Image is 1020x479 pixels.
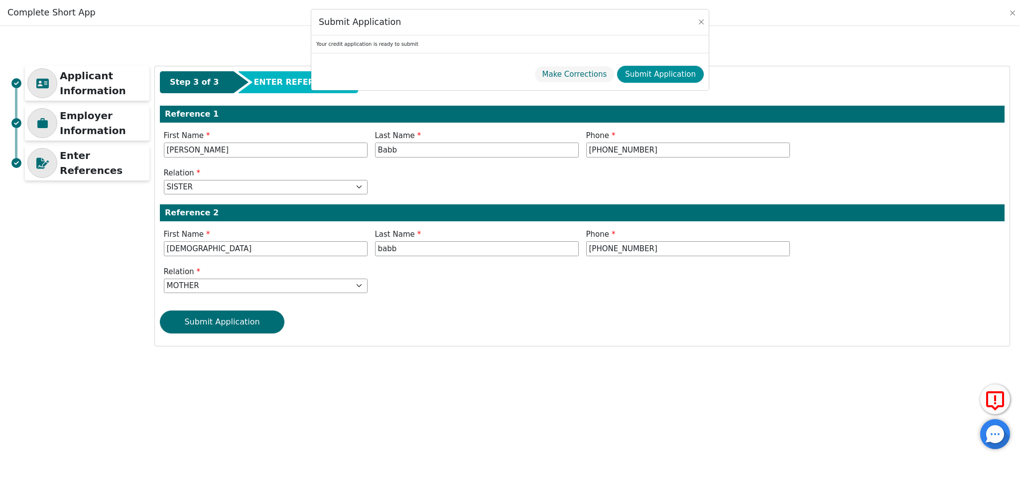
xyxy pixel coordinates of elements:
button: Submit Application [617,66,704,83]
button: Report Error to FCC [980,384,1010,414]
h3: Submit Application [319,17,401,27]
button: Close [696,17,706,27]
div: Your credit application is ready to submit [316,40,704,48]
button: Make Corrections [534,66,615,83]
